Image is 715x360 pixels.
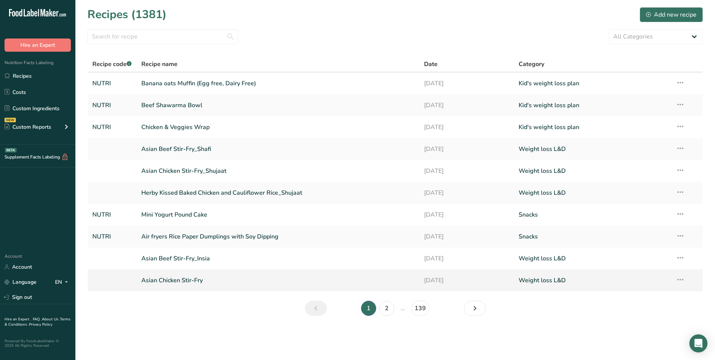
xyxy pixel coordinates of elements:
a: Previous page [305,301,327,316]
a: Beef Shawarma Bowl [141,97,415,113]
a: Weight loss L&D [519,141,667,157]
a: Privacy Policy [29,322,52,327]
a: [DATE] [424,163,509,179]
a: Hire an Expert . [5,317,31,322]
span: Recipe code [92,60,132,68]
a: Page 139. [411,301,429,316]
a: [DATE] [424,272,509,288]
a: Herby Kissed Baked Chicken and Cauliflower Rice_Shujaat [141,185,415,201]
a: NUTRI [92,97,132,113]
div: BETA [5,148,17,152]
a: Page 2. [379,301,394,316]
a: Mini Yogurt Pound Cake [141,207,415,223]
div: EN [55,278,71,287]
a: [DATE] [424,141,509,157]
a: Snacks [519,207,667,223]
a: Kid's weight loss plan [519,119,667,135]
a: Weight loss L&D [519,272,667,288]
div: Open Intercom Messenger [689,334,707,352]
div: Powered By FoodLabelMaker © 2025 All Rights Reserved [5,339,71,348]
a: Chicken & Veggies Wrap [141,119,415,135]
a: NUTRI [92,75,132,91]
a: Weight loss L&D [519,251,667,266]
a: Asian Beef Stir-Fry_Insia [141,251,415,266]
div: Custom Reports [5,123,51,131]
a: NUTRI [92,207,132,223]
a: [DATE] [424,251,509,266]
button: Add new recipe [640,7,703,22]
a: Kid's weight loss plan [519,97,667,113]
a: Language [5,275,37,289]
a: Terms & Conditions . [5,317,70,327]
input: Search for recipe [87,29,238,44]
a: [DATE] [424,75,509,91]
a: Banana oats Muffin (Egg free, Dairy Free) [141,75,415,91]
div: Add new recipe [646,10,697,19]
a: [DATE] [424,97,509,113]
a: [DATE] [424,119,509,135]
a: Next page [464,301,486,316]
a: Asian Chicken Stir-Fry_Shujaat [141,163,415,179]
a: FAQ . [33,317,42,322]
a: [DATE] [424,229,509,245]
a: Weight loss L&D [519,185,667,201]
a: Air fryers Rice Paper Dumplings with Soy Dipping [141,229,415,245]
a: NUTRI [92,119,132,135]
a: About Us . [42,317,60,322]
a: [DATE] [424,207,509,223]
a: NUTRI [92,229,132,245]
a: Snacks [519,229,667,245]
a: Asian Beef Stir-Fry_Shafi [141,141,415,157]
span: Category [519,60,544,69]
a: Kid's weight loss plan [519,75,667,91]
a: Weight loss L&D [519,163,667,179]
a: Asian Chicken Stir-Fry [141,272,415,288]
h1: Recipes (1381) [87,6,167,23]
button: Hire an Expert [5,38,71,52]
span: Date [424,60,438,69]
div: NEW [5,118,16,122]
a: [DATE] [424,185,509,201]
span: Recipe name [141,60,178,69]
